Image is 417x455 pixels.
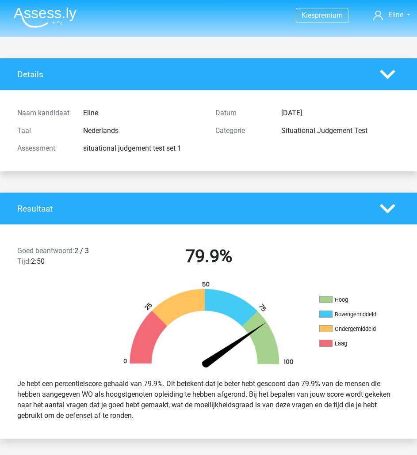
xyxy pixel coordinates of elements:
h4: Resultaat [17,204,367,214]
div: Assessment [11,143,77,154]
span: Eline [388,11,403,19]
div: situational judgement test set 1 [77,143,208,154]
li: Bovengemiddeld [319,311,408,318]
div: Datum [209,108,275,118]
div: Situational Judgement Test [275,125,406,136]
div: Je hebt een percentielscore gehaald van 79.9%. Dit betekent dat je beter hebt gescoord dan 79.9% ... [11,375,406,425]
span: Kies [302,11,315,19]
a: Kiespremium [296,9,348,21]
div: 2 / 3 2:50 [11,246,110,270]
div: Nederlands [77,125,208,136]
h4: Details [17,69,367,80]
li: Laag [319,340,408,348]
img: 80.91bf0ee05a10.png [111,281,306,372]
div: Taal [11,125,77,136]
div: Naam kandidaat [11,108,77,118]
li: Hoog [319,296,408,304]
div: [DATE] [275,108,406,118]
div: Categorie [209,125,275,136]
div: Eline [77,108,208,118]
h2: 79.9% [116,246,301,267]
li: Ondergemiddeld [319,325,408,333]
span: premium [315,11,343,19]
span: Tijd: [17,257,31,265]
span: Goed beantwoord: [17,246,74,255]
a: Eline [373,10,410,20]
img: Assessly [14,7,77,28]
